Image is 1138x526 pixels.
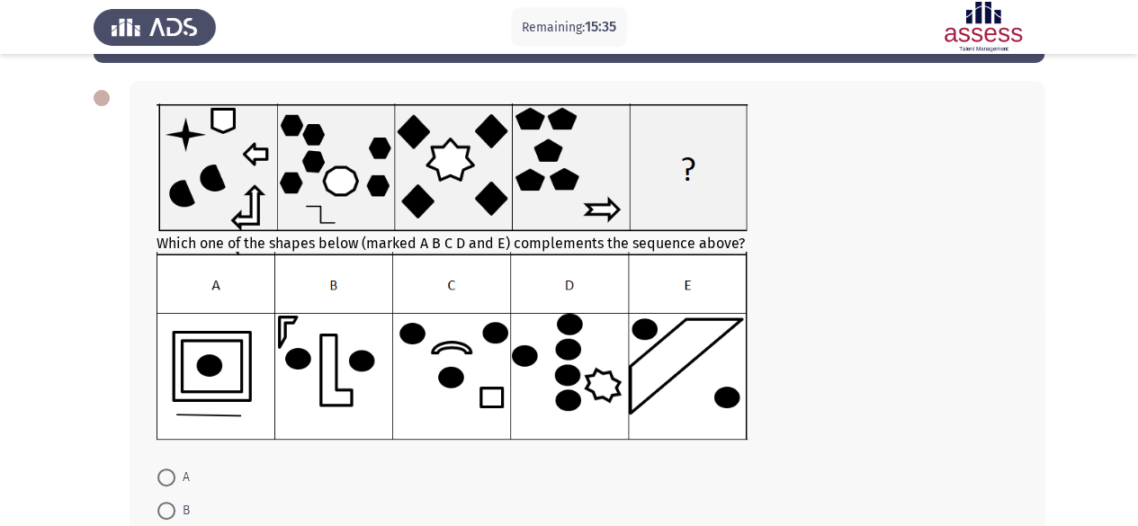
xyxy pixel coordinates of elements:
[175,467,190,488] span: A
[157,252,748,439] img: UkFYYV8wOTRfQi5wbmcxNjkxMzMzNDQ3OTcw.png
[522,16,616,39] p: Remaining:
[157,103,1017,443] div: Which one of the shapes below (marked A B C D and E) complements the sequence above?
[94,2,216,52] img: Assess Talent Management logo
[157,103,748,231] img: UkFYYV8wOTRfQS5wbmcxNjkxMzMzNDM5Mjg2.png
[585,18,616,35] span: 15:35
[922,2,1044,52] img: Assessment logo of ASSESS Focus 4 Module Assessment (EN/AR) (Advanced - IB)
[175,500,190,522] span: B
